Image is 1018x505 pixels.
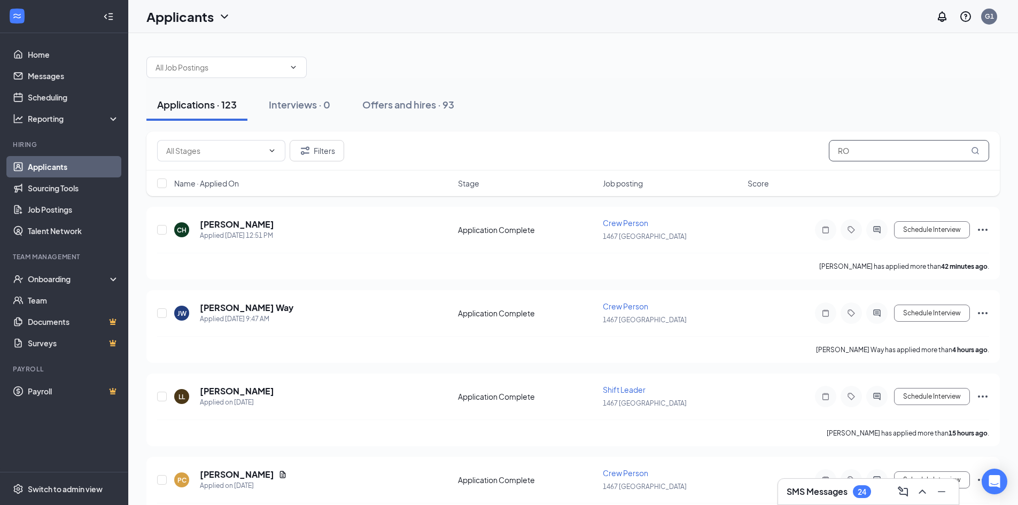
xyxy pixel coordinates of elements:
button: ComposeMessage [895,483,912,500]
svg: Note [819,226,832,234]
input: All Stages [166,145,263,157]
button: Schedule Interview [894,471,970,488]
h5: [PERSON_NAME] [200,219,274,230]
div: PC [177,476,186,485]
div: Switch to admin view [28,484,103,494]
svg: Tag [845,392,858,401]
svg: Note [819,392,832,401]
svg: ActiveChat [871,476,883,484]
div: LL [178,392,185,401]
svg: Settings [13,484,24,494]
button: ChevronUp [914,483,931,500]
div: Reporting [28,113,120,124]
span: 1467 [GEOGRAPHIC_DATA] [603,483,687,491]
button: Minimize [933,483,950,500]
input: All Job Postings [156,61,285,73]
svg: Analysis [13,113,24,124]
svg: ChevronDown [289,63,298,72]
svg: ComposeMessage [897,485,910,498]
div: Applied [DATE] 9:47 AM [200,314,293,324]
svg: Filter [299,144,312,157]
p: [PERSON_NAME] Way has applied more than . [816,345,989,354]
svg: ChevronUp [916,485,929,498]
span: Stage [458,178,479,189]
h1: Applicants [146,7,214,26]
svg: Collapse [103,11,114,22]
div: Application Complete [458,308,596,318]
svg: Tag [845,226,858,234]
div: Onboarding [28,274,110,284]
a: DocumentsCrown [28,311,119,332]
svg: Note [819,309,832,317]
div: Applied [DATE] 12:51 PM [200,230,274,241]
span: 1467 [GEOGRAPHIC_DATA] [603,316,687,324]
div: CH [177,226,186,235]
div: Payroll [13,364,117,374]
button: Schedule Interview [894,305,970,322]
svg: ActiveChat [871,309,883,317]
svg: ChevronDown [218,10,231,23]
span: Name · Applied On [174,178,239,189]
p: [PERSON_NAME] has applied more than . [819,262,989,271]
h5: [PERSON_NAME] [200,469,274,480]
svg: ActiveChat [871,392,883,401]
div: Offers and hires · 93 [362,98,454,111]
a: Home [28,44,119,65]
a: Talent Network [28,220,119,242]
a: Scheduling [28,87,119,108]
div: Hiring [13,140,117,149]
div: Application Complete [458,475,596,485]
h5: [PERSON_NAME] [200,385,274,397]
span: Score [748,178,769,189]
svg: Tag [845,309,858,317]
span: 1467 [GEOGRAPHIC_DATA] [603,399,687,407]
svg: QuestionInfo [959,10,972,23]
b: 42 minutes ago [941,262,988,270]
span: Crew Person [603,218,648,228]
span: Shift Leader [603,385,646,394]
svg: ActiveChat [871,226,883,234]
a: Applicants [28,156,119,177]
svg: MagnifyingGlass [971,146,980,155]
div: Applied on [DATE] [200,397,274,408]
div: Open Intercom Messenger [982,469,1007,494]
svg: Document [278,470,287,479]
svg: Notifications [936,10,949,23]
svg: Ellipses [976,223,989,236]
button: Schedule Interview [894,221,970,238]
p: [PERSON_NAME] has applied more than . [827,429,989,438]
a: Job Postings [28,199,119,220]
a: Team [28,290,119,311]
b: 15 hours ago [949,429,988,437]
svg: Tag [845,476,858,484]
svg: UserCheck [13,274,24,284]
span: Crew Person [603,301,648,311]
a: SurveysCrown [28,332,119,354]
a: PayrollCrown [28,380,119,402]
span: Job posting [603,178,643,189]
a: Messages [28,65,119,87]
div: 24 [858,487,866,496]
svg: Note [819,476,832,484]
h5: [PERSON_NAME] Way [200,302,293,314]
svg: Minimize [935,485,948,498]
div: Application Complete [458,391,596,402]
svg: Ellipses [976,307,989,320]
input: Search in applications [829,140,989,161]
svg: Ellipses [976,390,989,403]
div: JW [177,309,186,318]
div: Applications · 123 [157,98,237,111]
svg: WorkstreamLogo [12,11,22,21]
div: Application Complete [458,224,596,235]
span: 1467 [GEOGRAPHIC_DATA] [603,232,687,240]
svg: ChevronDown [268,146,276,155]
div: Applied on [DATE] [200,480,287,491]
h3: SMS Messages [787,486,848,498]
div: G1 [985,12,994,21]
button: Schedule Interview [894,388,970,405]
a: Sourcing Tools [28,177,119,199]
b: 4 hours ago [952,346,988,354]
svg: Ellipses [976,473,989,486]
div: Team Management [13,252,117,261]
div: Interviews · 0 [269,98,330,111]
